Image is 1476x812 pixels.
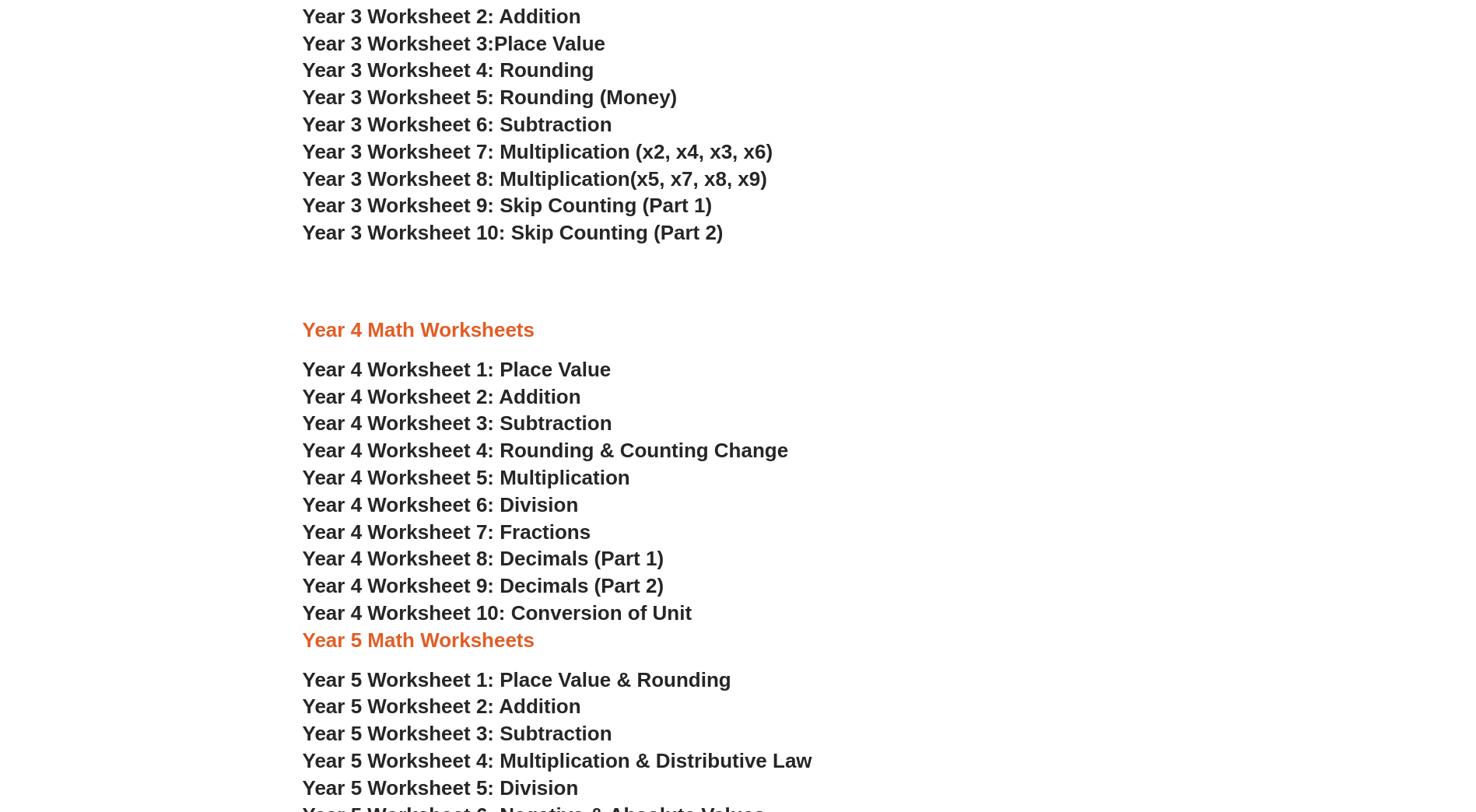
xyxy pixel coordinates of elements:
[303,58,594,82] a: Year 3 Worksheet 4: Rounding
[303,358,612,381] a: Year 4 Worksheet 1: Place Value
[303,167,630,191] span: Year 3 Worksheet 8: Multiplication
[303,695,581,718] a: Year 5 Worksheet 2: Addition
[303,574,664,597] a: Year 4 Worksheet 9: Decimals (Part 2)
[303,668,731,691] a: Year 5 Worksheet 1: Place Value & Rounding
[303,628,1174,654] h3: Year 5 Math Worksheets
[303,385,581,408] a: Year 4 Worksheet 2: Addition
[303,776,579,800] a: Year 5 Worksheet 5: Division
[303,601,692,625] a: Year 4 Worksheet 10: Conversion of Unit
[303,749,812,772] a: Year 5 Worksheet 4: Multiplication & Distributive Law
[303,194,713,217] a: Year 3 Worksheet 9: Skip Counting (Part 1)
[303,32,606,55] a: Year 3 Worksheet 3:Place Value
[303,221,724,244] a: Year 3 Worksheet 10: Skip Counting (Part 2)
[1398,737,1476,812] iframe: Chat Widget
[303,439,789,462] a: Year 4 Worksheet 4: Rounding & Counting Change
[303,493,579,516] a: Year 4 Worksheet 6: Division
[303,466,630,489] a: Year 4 Worksheet 5: Multiplication
[303,167,767,191] a: Year 3 Worksheet 8: Multiplication(x5, x7, x8, x9)
[303,520,591,544] a: Year 4 Worksheet 7: Fractions
[494,32,605,55] span: Place Value
[303,86,678,109] a: Year 3 Worksheet 5: Rounding (Money)
[303,32,495,55] span: Year 3 Worksheet 3:
[303,5,581,28] a: Year 3 Worksheet 2: Addition
[303,722,612,745] a: Year 5 Worksheet 3: Subtraction
[303,547,664,570] a: Year 4 Worksheet 8: Decimals (Part 1)
[303,113,612,136] a: Year 3 Worksheet 6: Subtraction
[303,317,1174,344] h3: Year 4 Math Worksheets
[630,167,767,191] span: (x5, x7, x8, x9)
[303,140,773,163] a: Year 3 Worksheet 7: Multiplication (x2, x4, x3, x6)
[303,411,612,435] a: Year 4 Worksheet 3: Subtraction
